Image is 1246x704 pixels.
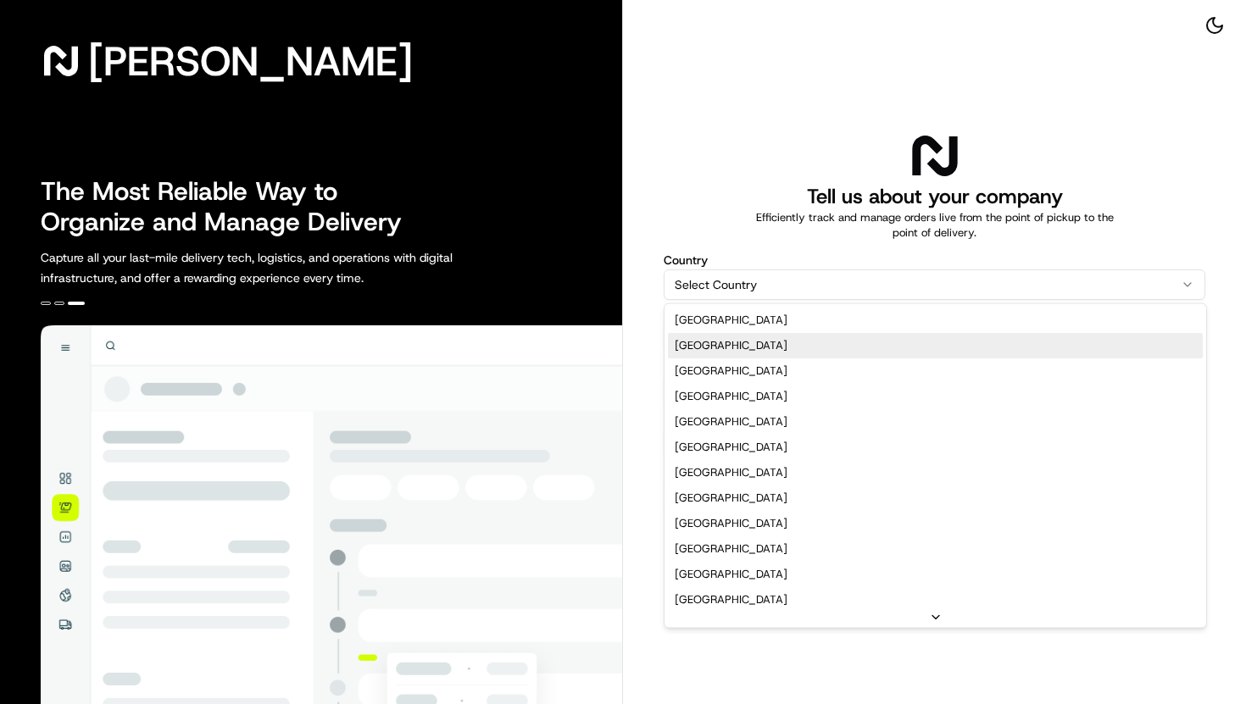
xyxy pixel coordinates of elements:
[675,516,787,531] span: [GEOGRAPHIC_DATA]
[675,567,787,582] span: [GEOGRAPHIC_DATA]
[675,313,787,328] span: [GEOGRAPHIC_DATA]
[675,465,787,480] span: [GEOGRAPHIC_DATA]
[675,363,787,379] span: [GEOGRAPHIC_DATA]
[675,491,787,506] span: [GEOGRAPHIC_DATA]
[675,592,787,607] span: [GEOGRAPHIC_DATA]
[675,338,787,353] span: [GEOGRAPHIC_DATA]
[675,389,787,404] span: [GEOGRAPHIC_DATA]
[675,414,787,430] span: [GEOGRAPHIC_DATA]
[675,440,787,455] span: [GEOGRAPHIC_DATA]
[675,541,787,557] span: [GEOGRAPHIC_DATA]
